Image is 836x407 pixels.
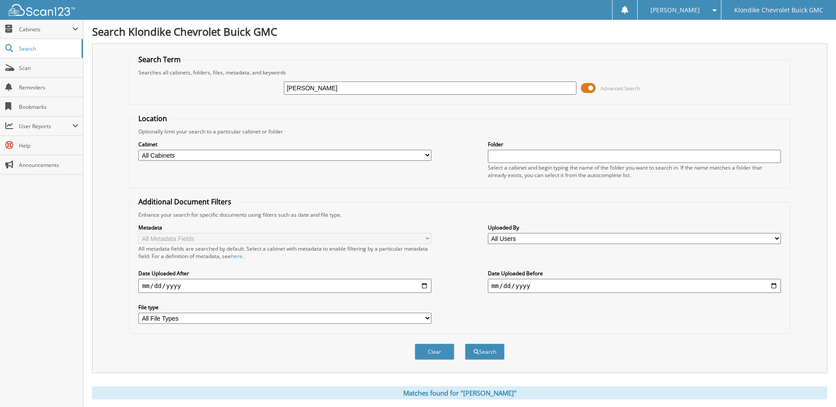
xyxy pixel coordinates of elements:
[488,224,781,231] label: Uploaded By
[19,103,78,111] span: Bookmarks
[19,84,78,91] span: Reminders
[415,344,454,360] button: Clear
[231,252,242,260] a: here
[19,142,78,149] span: Help
[19,45,77,52] span: Search
[9,4,75,16] img: scan123-logo-white.svg
[134,128,785,135] div: Optionally limit your search to a particular cabinet or folder
[488,141,781,148] label: Folder
[138,141,431,148] label: Cabinet
[138,279,431,293] input: start
[134,114,171,123] legend: Location
[488,270,781,277] label: Date Uploaded Before
[138,224,431,231] label: Metadata
[92,386,827,400] div: Matches found for "[PERSON_NAME]"
[134,55,185,64] legend: Search Term
[488,164,781,179] div: Select a cabinet and begin typing the name of the folder you want to search in. If the name match...
[138,270,431,277] label: Date Uploaded After
[134,197,236,207] legend: Additional Document Filters
[650,7,700,13] span: [PERSON_NAME]
[601,85,640,92] span: Advanced Search
[19,26,72,33] span: Cabinets
[134,211,785,218] div: Enhance your search for specific documents using filters such as date and file type.
[734,7,823,13] span: Klondike Chevrolet Buick GMC
[138,303,431,311] label: File type
[488,279,781,293] input: end
[138,245,431,260] div: All metadata fields are searched by default. Select a cabinet with metadata to enable filtering b...
[19,161,78,169] span: Announcements
[465,344,505,360] button: Search
[134,69,785,76] div: Searches all cabinets, folders, files, metadata, and keywords
[19,64,78,72] span: Scan
[19,122,72,130] span: User Reports
[92,24,827,39] h1: Search Klondike Chevrolet Buick GMC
